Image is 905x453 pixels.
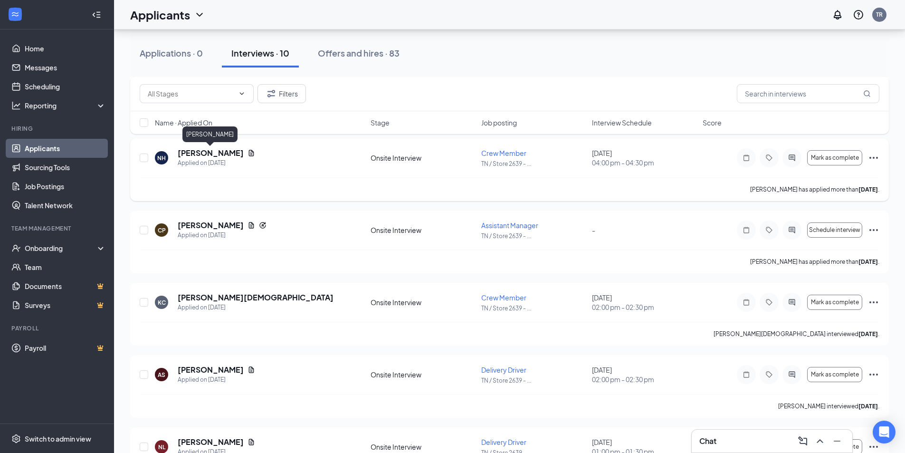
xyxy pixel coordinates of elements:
[592,118,652,127] span: Interview Schedule
[248,366,255,374] svg: Document
[481,293,526,302] span: Crew Member
[812,434,828,449] button: ChevronUp
[481,438,526,446] span: Delivery Driver
[155,118,212,127] span: Name · Applied On
[592,302,697,312] span: 02:00 pm - 02:30 pm
[858,186,878,193] b: [DATE]
[158,371,165,379] div: AS
[481,118,517,127] span: Job posting
[194,9,205,20] svg: ChevronDown
[481,304,586,312] p: TN / Store 2639 - ...
[592,158,697,167] span: 04:00 pm - 04:30 pm
[795,434,810,449] button: ComposeMessage
[863,90,871,97] svg: MagnifyingGlass
[10,10,20,19] svg: WorkstreamLogo
[814,435,826,447] svg: ChevronUp
[481,232,586,240] p: TN / Store 2639 - ...
[11,101,21,110] svg: Analysis
[148,88,234,99] input: All Stages
[481,160,586,168] p: TN / Store 2639 - ...
[158,443,165,451] div: NL
[266,88,277,99] svg: Filter
[853,9,864,20] svg: QuestionInfo
[873,421,895,443] div: Open Intercom Messenger
[807,222,862,238] button: Schedule interview
[257,84,306,103] button: Filter Filters
[25,338,106,357] a: PayrollCrown
[25,277,106,296] a: DocumentsCrown
[25,296,106,315] a: SurveysCrown
[11,224,104,232] div: Team Management
[25,258,106,277] a: Team
[750,258,879,266] p: [PERSON_NAME] has applied more than .
[858,330,878,337] b: [DATE]
[868,441,879,453] svg: Ellipses
[786,299,798,306] svg: ActiveChat
[25,139,106,158] a: Applicants
[11,243,21,253] svg: UserCheck
[371,442,476,452] div: Onsite Interview
[763,154,775,162] svg: Tag
[178,148,244,158] h5: [PERSON_NAME]
[178,303,333,312] div: Applied on [DATE]
[741,154,752,162] svg: Note
[25,158,106,177] a: Sourcing Tools
[178,375,255,385] div: Applied on [DATE]
[868,297,879,308] svg: Ellipses
[699,436,716,446] h3: Chat
[25,243,98,253] div: Onboarding
[811,299,859,306] span: Mark as complete
[868,152,879,164] svg: Ellipses
[178,158,255,168] div: Applied on [DATE]
[809,227,860,233] span: Schedule interview
[829,434,845,449] button: Minimize
[592,365,697,384] div: [DATE]
[248,438,255,446] svg: Document
[786,371,798,378] svg: ActiveChat
[481,376,586,385] p: TN / Store 2639 - ...
[248,222,255,229] svg: Document
[371,225,476,235] div: Onsite Interview
[763,226,775,234] svg: Tag
[763,299,775,306] svg: Tag
[25,101,106,110] div: Reporting
[371,370,476,379] div: Onsite Interview
[130,7,190,23] h1: Applicants
[178,437,244,447] h5: [PERSON_NAME]
[25,434,91,443] div: Switch to admin view
[371,118,390,127] span: Stage
[371,153,476,163] div: Onsite Interview
[11,434,21,443] svg: Settings
[92,10,101,19] svg: Collapse
[811,371,859,378] span: Mark as complete
[741,226,752,234] svg: Note
[831,435,843,447] svg: Minimize
[25,196,106,215] a: Talent Network
[371,298,476,307] div: Onsite Interview
[178,365,244,375] h5: [PERSON_NAME]
[807,367,862,382] button: Mark as complete
[741,299,752,306] svg: Note
[592,375,697,384] span: 02:00 pm - 02:30 pm
[238,90,246,97] svg: ChevronDown
[778,402,879,410] p: [PERSON_NAME] interviewed .
[832,9,843,20] svg: Notifications
[178,231,267,240] div: Applied on [DATE]
[481,221,538,230] span: Assistant Manager
[231,47,289,59] div: Interviews · 10
[140,47,203,59] div: Applications · 0
[807,150,862,165] button: Mark as complete
[750,185,879,193] p: [PERSON_NAME] has applied more than .
[786,226,798,234] svg: ActiveChat
[858,403,878,410] b: [DATE]
[481,149,526,157] span: Crew Member
[868,224,879,236] svg: Ellipses
[703,118,722,127] span: Score
[11,324,104,332] div: Payroll
[182,126,238,142] div: [PERSON_NAME]
[737,84,879,103] input: Search in interviews
[248,149,255,157] svg: Document
[158,299,166,307] div: KC
[25,58,106,77] a: Messages
[714,330,879,338] p: [PERSON_NAME][DEMOGRAPHIC_DATA] interviewed .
